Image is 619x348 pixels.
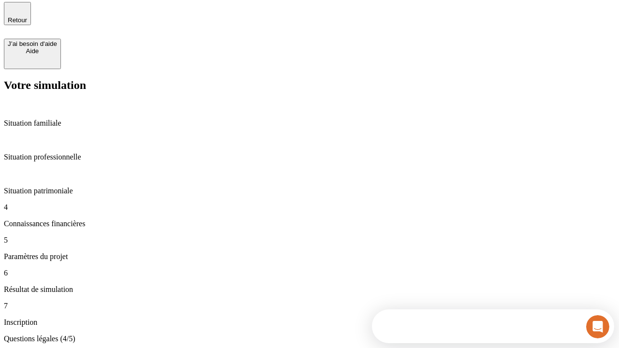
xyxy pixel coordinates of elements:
p: Connaissances financières [4,219,615,228]
p: Inscription [4,318,615,327]
p: Paramètres du projet [4,252,615,261]
p: 7 [4,302,615,310]
button: Retour [4,2,31,25]
p: 5 [4,236,615,245]
p: 4 [4,203,615,212]
p: Situation familiale [4,119,615,128]
iframe: Intercom live chat [586,315,609,338]
div: J’ai besoin d'aide [8,40,57,47]
p: Situation patrimoniale [4,187,615,195]
div: Aide [8,47,57,55]
h2: Votre simulation [4,79,615,92]
p: Résultat de simulation [4,285,615,294]
iframe: Intercom live chat discovery launcher [372,309,614,343]
button: J’ai besoin d'aideAide [4,39,61,69]
p: Questions légales (4/5) [4,334,615,343]
p: Situation professionnelle [4,153,615,161]
p: 6 [4,269,615,277]
span: Retour [8,16,27,24]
